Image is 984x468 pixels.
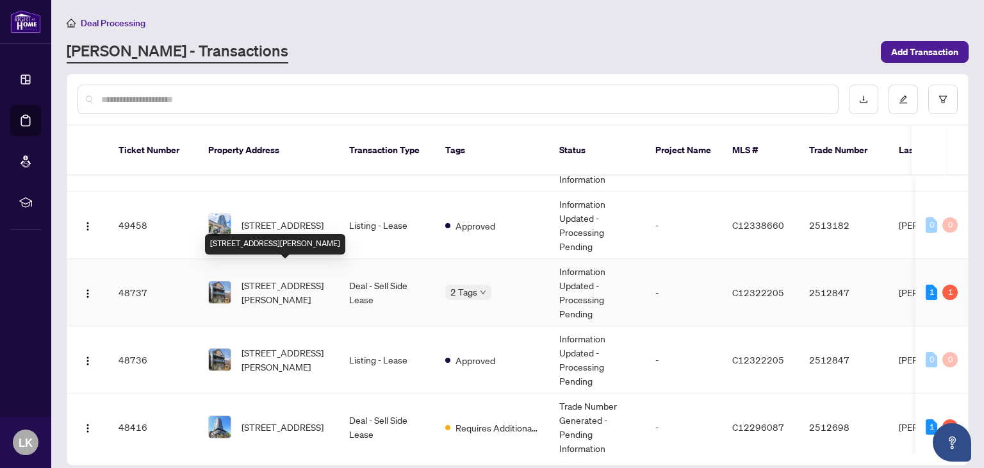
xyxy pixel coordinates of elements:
td: Deal - Sell Side Lease [339,394,435,461]
button: edit [889,85,918,114]
span: [STREET_ADDRESS] [242,420,324,434]
button: Logo [78,282,98,303]
td: - [645,326,722,394]
div: [STREET_ADDRESS][PERSON_NAME] [205,234,345,255]
div: 1 [926,419,937,435]
img: Logo [83,423,93,433]
td: 49458 [108,192,198,259]
td: Information Updated - Processing Pending [549,259,645,326]
th: Transaction Type [339,126,435,176]
img: thumbnail-img [209,214,231,236]
td: - [645,259,722,326]
th: Property Address [198,126,339,176]
span: Add Transaction [891,42,958,62]
span: Deal Processing [81,17,145,29]
td: Deal - Sell Side Lease [339,259,435,326]
div: 0 [942,217,958,233]
td: Information Updated - Processing Pending [549,326,645,394]
div: 0 [926,352,937,367]
th: MLS # [722,126,799,176]
img: thumbnail-img [209,349,231,371]
span: LK [19,433,33,451]
button: Logo [78,349,98,370]
td: 2512847 [799,326,889,394]
th: Trade Number [799,126,889,176]
img: Logo [83,221,93,231]
div: 2 [942,419,958,435]
span: filter [939,95,947,104]
img: thumbnail-img [209,416,231,438]
td: 48736 [108,326,198,394]
div: 0 [942,352,958,367]
img: Logo [83,356,93,366]
span: [STREET_ADDRESS] [242,218,324,232]
span: down [480,289,486,296]
img: logo [10,10,41,33]
span: Approved [455,353,495,367]
th: Status [549,126,645,176]
button: Add Transaction [881,41,969,63]
td: - [645,394,722,461]
th: Tags [435,126,549,176]
span: C12322205 [732,354,784,365]
span: 2 Tags [450,285,477,299]
th: Ticket Number [108,126,198,176]
button: Logo [78,215,98,235]
td: 48416 [108,394,198,461]
span: C12338660 [732,219,784,231]
span: [STREET_ADDRESS][PERSON_NAME] [242,278,329,306]
span: edit [899,95,908,104]
button: Logo [78,417,98,437]
span: C12296087 [732,421,784,433]
div: 1 [942,285,958,300]
span: [STREET_ADDRESS][PERSON_NAME] [242,346,329,374]
span: C12322205 [732,287,784,298]
td: - [645,192,722,259]
span: Requires Additional Docs [455,421,539,435]
button: filter [928,85,958,114]
button: Open asap [933,423,971,462]
td: Listing - Lease [339,326,435,394]
button: download [849,85,878,114]
div: 0 [926,217,937,233]
td: Listing - Lease [339,192,435,259]
td: 48737 [108,259,198,326]
div: 1 [926,285,937,300]
td: 2513182 [799,192,889,259]
img: thumbnail-img [209,281,231,303]
td: Information Updated - Processing Pending [549,192,645,259]
th: Project Name [645,126,722,176]
span: download [859,95,868,104]
span: Approved [455,219,495,233]
td: Trade Number Generated - Pending Information [549,394,645,461]
td: 2512698 [799,394,889,461]
a: [PERSON_NAME] - Transactions [67,40,288,63]
span: home [67,19,76,28]
td: 2512847 [799,259,889,326]
img: Logo [83,288,93,299]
